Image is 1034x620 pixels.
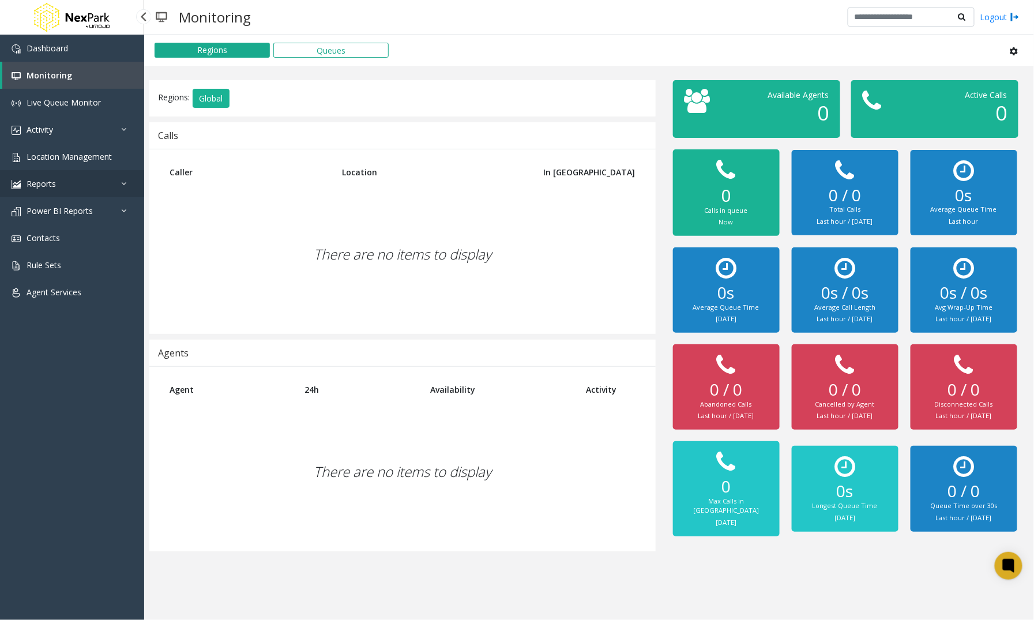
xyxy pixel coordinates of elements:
div: Average Queue Time [922,205,1006,215]
h2: 0s / 0s [922,283,1006,303]
a: Monitoring [2,62,144,89]
th: 24h [296,375,421,404]
div: Cancelled by Agent [803,400,887,409]
h2: 0 / 0 [803,380,887,400]
small: Last hour [949,217,979,226]
div: Average Queue Time [685,303,768,313]
span: Available Agents [768,89,829,100]
img: pageIcon [156,3,167,31]
img: 'icon' [12,153,21,162]
div: Calls [158,128,178,143]
div: There are no items to display [161,404,644,540]
span: Contacts [27,232,60,243]
th: Activity [577,375,644,404]
div: There are no items to display [161,186,644,322]
button: Regions [155,43,270,58]
h2: 0s [803,482,887,501]
small: Last hour / [DATE] [936,513,992,522]
div: Agents [158,345,189,360]
span: Active Calls [965,89,1007,100]
span: Monitoring [27,70,72,81]
h3: Monitoring [173,3,257,31]
span: Regions: [158,92,190,103]
img: 'icon' [12,207,21,216]
small: Last hour / [DATE] [817,314,873,323]
span: Location Management [27,151,112,162]
span: Dashboard [27,43,68,54]
h2: 0 / 0 [803,186,887,205]
h2: 0s [922,186,1006,205]
span: 0 [995,99,1007,126]
button: Queues [273,43,389,58]
th: Availability [422,375,577,404]
h2: 0 / 0 [685,380,768,400]
h2: 0 [685,477,768,497]
img: 'icon' [12,234,21,243]
th: Agent [161,375,296,404]
div: Calls in queue [685,206,768,216]
span: Rule Sets [27,260,61,270]
div: Abandoned Calls [685,400,768,409]
th: Location [333,158,518,186]
span: Live Queue Monitor [27,97,101,108]
small: [DATE] [716,518,736,527]
div: Longest Queue Time [803,501,887,511]
h2: 0 [685,185,768,206]
button: Global [193,89,230,108]
th: Caller [161,158,333,186]
h2: 0 / 0 [922,380,1006,400]
div: Max Calls in [GEOGRAPHIC_DATA] [685,497,768,516]
img: 'icon' [12,261,21,270]
img: 'icon' [12,72,21,81]
div: Total Calls [803,205,887,215]
h2: 0s / 0s [803,283,887,303]
img: 'icon' [12,180,21,189]
img: 'icon' [12,44,21,54]
img: 'icon' [12,126,21,135]
div: Disconnected Calls [922,400,1006,409]
small: Last hour / [DATE] [936,411,992,420]
span: Reports [27,178,56,189]
small: Last hour / [DATE] [936,314,992,323]
small: Last hour / [DATE] [698,411,754,420]
span: 0 [817,99,829,126]
th: In [GEOGRAPHIC_DATA] [518,158,644,186]
small: Last hour / [DATE] [817,411,873,420]
span: Power BI Reports [27,205,93,216]
img: logout [1010,11,1020,23]
div: Average Call Length [803,303,887,313]
a: Logout [980,11,1020,23]
span: Activity [27,124,53,135]
img: 'icon' [12,99,21,108]
div: Avg Wrap-Up Time [922,303,1006,313]
small: [DATE] [716,314,736,323]
h2: 0s [685,283,768,303]
h2: 0 / 0 [922,482,1006,501]
small: [DATE] [834,513,855,522]
span: Agent Services [27,287,81,298]
div: Queue Time over 30s [922,501,1006,511]
small: Last hour / [DATE] [817,217,873,226]
small: Now [719,217,734,226]
img: 'icon' [12,288,21,298]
